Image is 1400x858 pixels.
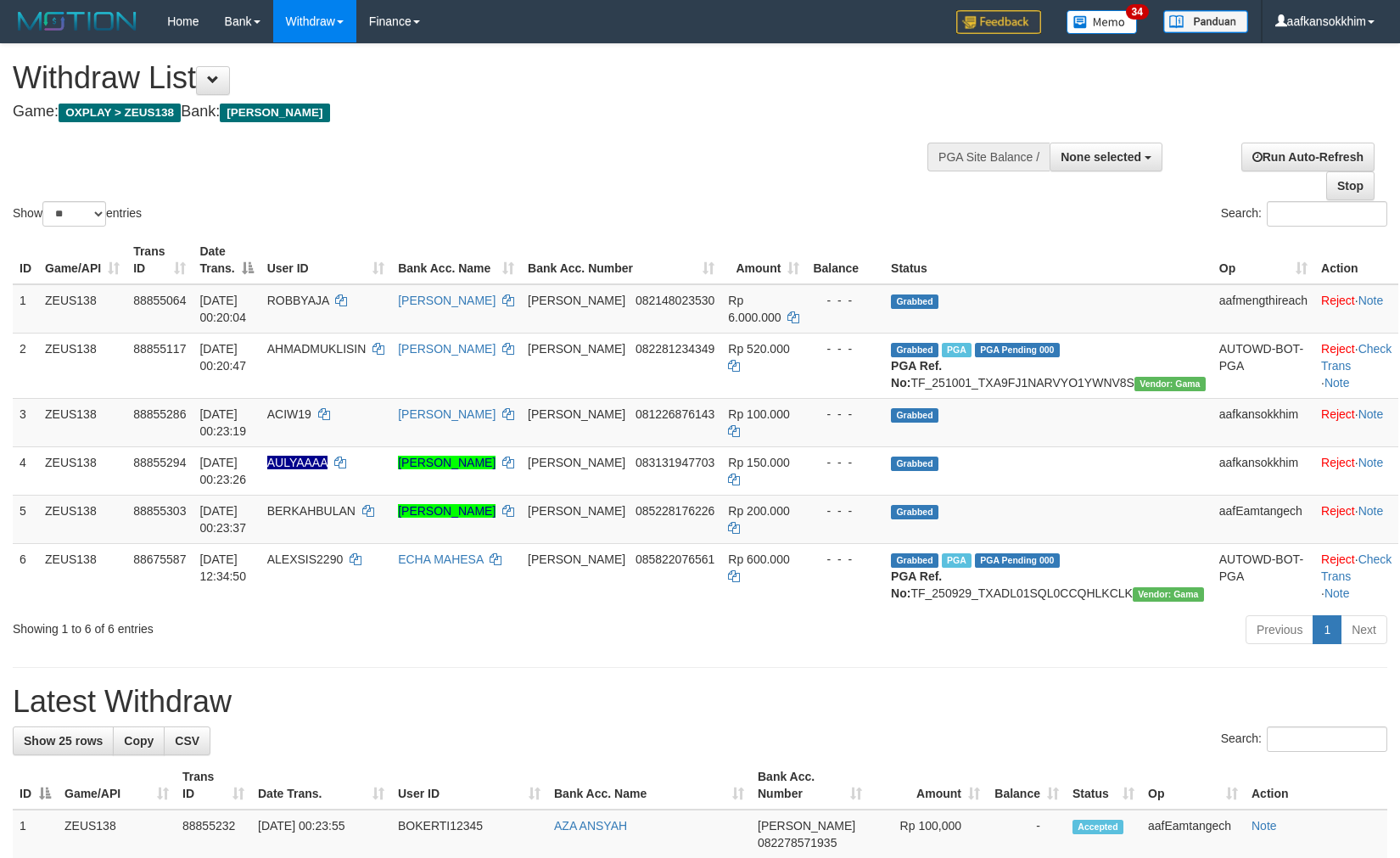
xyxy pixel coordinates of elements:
input: Search: [1267,201,1387,227]
span: Copy 085228176226 to clipboard [636,504,714,518]
a: Reject [1321,456,1355,469]
span: Copy 083131947703 to clipboard [636,456,714,469]
th: User ID: activate to sort column ascending [260,236,391,284]
th: User ID: activate to sort column ascending [391,761,547,810]
a: CSV [164,726,210,755]
div: - - - [813,292,877,309]
span: Rp 200.000 [728,504,789,518]
span: PGA Pending [975,553,1060,568]
th: Game/API: activate to sort column ascending [38,236,126,284]
span: 88855286 [133,407,186,421]
span: [DATE] 00:23:37 [199,504,246,535]
td: AUTOWD-BOT-PGA [1212,543,1314,608]
td: · · [1314,333,1398,398]
td: aafkansokkhim [1212,398,1314,446]
td: ZEUS138 [38,446,126,495]
a: [PERSON_NAME] [398,342,496,356]
span: Rp 6.000.000 [728,294,781,324]
b: PGA Ref. No: [891,359,942,390]
span: [PERSON_NAME] [528,294,625,307]
h1: Latest Withdraw [13,685,1387,719]
a: ECHA MAHESA [398,552,483,566]
span: Copy 082148023530 to clipboard [636,294,714,307]
th: Trans ID: activate to sort column ascending [176,761,251,810]
a: Next [1341,615,1387,644]
h1: Withdraw List [13,61,916,95]
h4: Game: Bank: [13,104,916,121]
th: Date Trans.: activate to sort column ascending [251,761,391,810]
th: Op: activate to sort column ascending [1212,236,1314,284]
td: 2 [13,333,38,398]
td: · [1314,495,1398,543]
td: ZEUS138 [38,543,126,608]
div: - - - [813,502,877,519]
span: Copy 085822076561 to clipboard [636,552,714,566]
div: PGA Site Balance / [927,143,1050,171]
span: OXPLAY > ZEUS138 [59,104,181,122]
td: ZEUS138 [38,284,126,334]
span: 34 [1126,4,1149,20]
a: Note [1358,504,1384,518]
a: Run Auto-Refresh [1241,143,1375,171]
span: CSV [175,734,199,748]
span: Grabbed [891,553,938,568]
span: Copy 081226876143 to clipboard [636,407,714,421]
span: [DATE] 00:23:19 [199,407,246,438]
span: BERKAHBULAN [267,504,356,518]
th: Balance [806,236,884,284]
span: Grabbed [891,343,938,357]
span: Marked by aafkaynarin [942,343,972,357]
span: Nama rekening ada tanda titik/strip, harap diedit [267,456,328,469]
th: Status [884,236,1212,284]
th: Bank Acc. Number: activate to sort column ascending [521,236,721,284]
td: · [1314,398,1398,446]
td: aafmengthireach [1212,284,1314,334]
a: Reject [1321,294,1355,307]
span: Grabbed [891,294,938,309]
span: Vendor URL: https://trx31.1velocity.biz [1134,377,1206,391]
span: Grabbed [891,505,938,519]
span: ALEXSIS2290 [267,552,344,566]
span: Rp 520.000 [728,342,789,356]
td: 4 [13,446,38,495]
a: [PERSON_NAME] [398,407,496,421]
td: ZEUS138 [38,333,126,398]
span: 88855294 [133,456,186,469]
a: Reject [1321,407,1355,421]
span: ACIW19 [267,407,311,421]
div: - - - [813,454,877,471]
select: Showentries [42,201,106,227]
td: aafkansokkhim [1212,446,1314,495]
span: [DATE] 00:20:47 [199,342,246,373]
th: Date Trans.: activate to sort column descending [193,236,260,284]
td: · [1314,284,1398,334]
a: Previous [1246,615,1313,644]
th: Balance: activate to sort column ascending [987,761,1066,810]
span: [PERSON_NAME] [758,819,855,833]
img: MOTION_logo.png [13,8,142,34]
b: PGA Ref. No: [891,569,942,600]
a: Copy [113,726,165,755]
a: Stop [1326,171,1375,200]
th: Bank Acc. Number: activate to sort column ascending [751,761,869,810]
th: Action [1245,761,1387,810]
span: 88855117 [133,342,186,356]
th: ID [13,236,38,284]
td: ZEUS138 [38,398,126,446]
span: 88855064 [133,294,186,307]
td: 6 [13,543,38,608]
img: Button%20Memo.svg [1067,10,1138,34]
span: Rp 100.000 [728,407,789,421]
a: Check Trans [1321,552,1392,583]
th: ID: activate to sort column descending [13,761,58,810]
th: Bank Acc. Name: activate to sort column ascending [391,236,521,284]
span: [PERSON_NAME] [528,456,625,469]
a: Reject [1321,504,1355,518]
th: Amount: activate to sort column ascending [869,761,987,810]
a: Note [1358,407,1384,421]
span: [PERSON_NAME] [528,342,625,356]
img: Feedback.jpg [956,10,1041,34]
span: Rp 150.000 [728,456,789,469]
span: [PERSON_NAME] [220,104,329,122]
span: Copy 082278571935 to clipboard [758,836,837,850]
